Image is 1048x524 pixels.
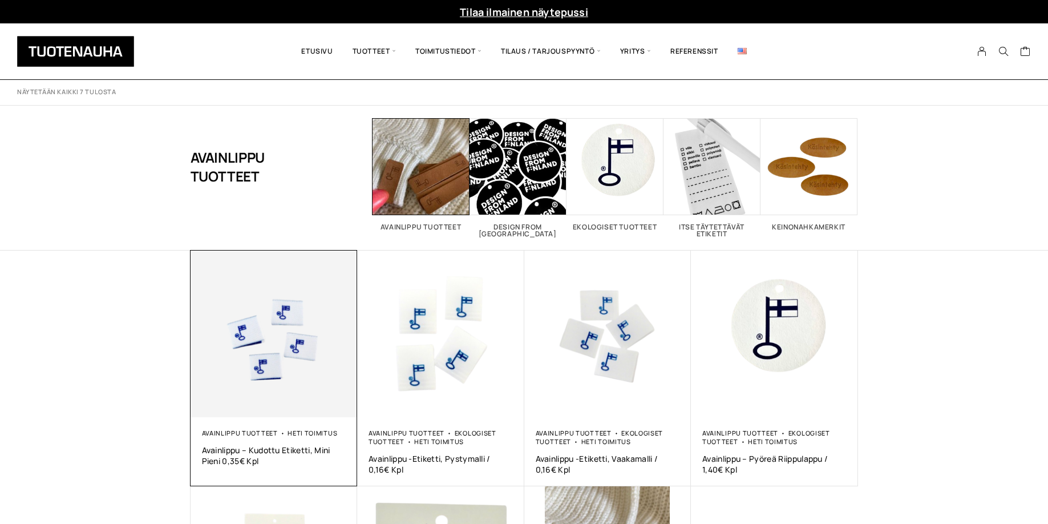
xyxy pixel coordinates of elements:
[202,445,346,466] a: Avainlippu – kudottu etiketti, mini pieni 0,35€ kpl
[760,224,857,231] h2: Keinonahkamerkit
[369,429,444,437] a: Avainlippu tuotteet
[702,453,847,475] a: Avainlippu – Pyöreä Riippulappu / 1,40€ Kpl
[702,429,830,446] a: Ekologiset tuotteet
[702,429,778,437] a: Avainlippu tuotteet
[292,32,342,71] a: Etusivu
[971,46,993,57] a: My Account
[191,118,315,215] h1: Avainlippu tuotteet
[567,118,663,231] a: Visit product category Ekologiset tuotteet
[748,437,798,446] a: Heti toimitus
[663,224,760,237] h2: Itse täytettävät etiketit
[760,118,857,231] a: Visit product category Keinonahkamerkit
[470,118,567,237] a: Visit product category Design From Finland
[567,224,663,231] h2: Ekologiset tuotteet
[406,32,491,71] span: Toimitustiedot
[202,429,278,437] a: Avainlippu tuotteet
[369,429,496,446] a: Ekologiset tuotteet
[738,48,747,54] img: English
[460,5,588,19] a: Tilaa ilmainen näytepussi
[288,429,337,437] a: Heti toimitus
[661,32,728,71] a: Referenssit
[17,36,134,67] img: Tuotenauha Oy
[369,453,513,475] a: Avainlippu -etiketti, pystymalli / 0,16€ Kpl
[343,32,406,71] span: Tuotteet
[491,32,610,71] span: Tilaus / Tarjouspyyntö
[470,224,567,237] h2: Design From [GEOGRAPHIC_DATA]
[1020,46,1031,59] a: Cart
[414,437,464,446] a: Heti toimitus
[663,118,760,237] a: Visit product category Itse täytettävät etiketit
[536,429,612,437] a: Avainlippu tuotteet
[17,88,116,96] p: Näytetään kaikki 7 tulosta
[581,437,631,446] a: Heti toimitus
[373,118,470,231] a: Visit product category Avainlippu tuotteet
[373,224,470,231] h2: Avainlippu tuotteet
[993,46,1014,57] button: Search
[610,32,661,71] span: Yritys
[536,429,663,446] a: Ekologiset tuotteet
[536,453,680,475] a: Avainlippu -Etiketti, Vaakamalli / 0,16€ Kpl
